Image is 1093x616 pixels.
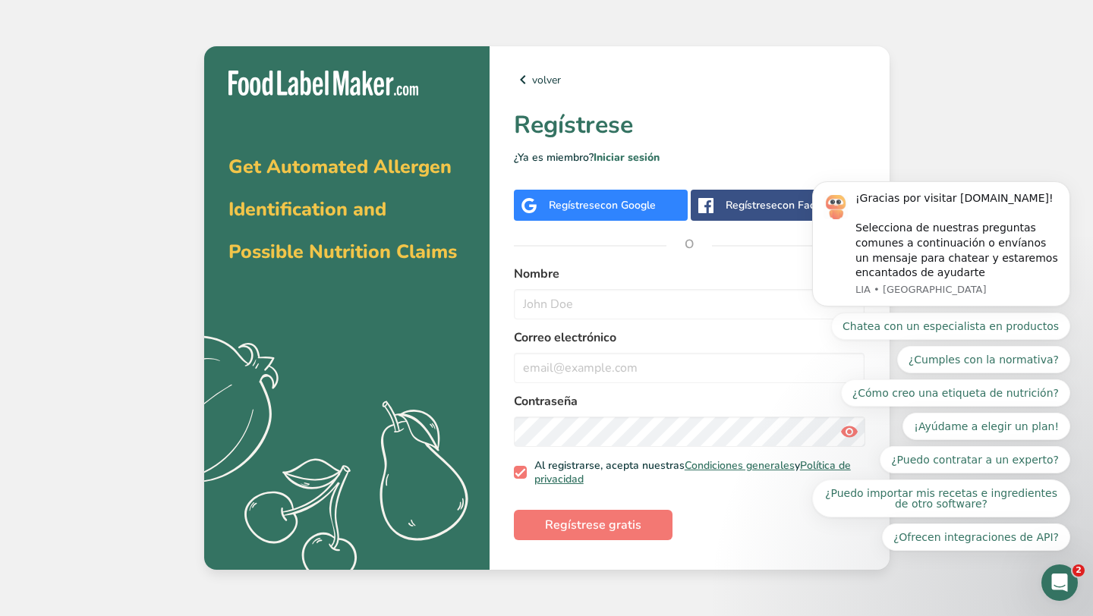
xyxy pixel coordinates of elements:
[527,459,859,486] span: Al registrarse, acepta nuestras y
[514,107,865,143] h1: Regístrese
[685,458,795,473] a: Condiciones generales
[514,353,865,383] input: email@example.com
[228,71,418,96] img: Food Label Maker
[594,150,660,165] a: Iniciar sesión
[534,458,851,486] a: Política de privacidad
[1041,564,1078,601] iframe: Intercom live chat
[514,149,865,165] p: ¿Ya es miembro?
[777,198,845,212] span: con Facebook
[545,516,641,534] span: Regístrese gratis
[726,197,845,213] div: Regístrese
[514,392,865,410] label: Contraseña
[514,265,865,283] label: Nombre
[514,71,865,89] a: volver
[600,198,656,212] span: con Google
[514,328,865,347] label: Correo electrónico
[228,154,457,265] span: Get Automated Allergen Identification and Possible Nutrition Claims
[666,222,712,267] span: O
[1073,564,1085,577] span: 2
[549,197,656,213] div: Regístrese
[514,510,672,540] button: Regístrese gratis
[514,289,865,319] input: John Doe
